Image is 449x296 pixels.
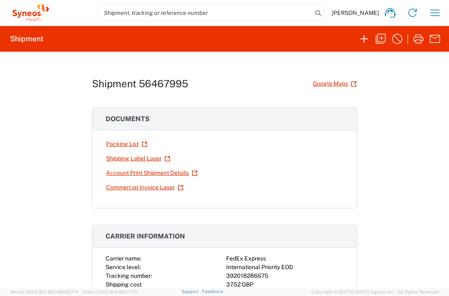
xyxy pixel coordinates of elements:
[106,180,184,195] a: Commercial Invoice Laser
[106,255,141,262] span: Carrier name:
[10,289,78,294] span: Server: 2025.16.0-82789e55714
[98,5,312,21] input: Shipment, tracking or reference number
[332,9,379,17] span: [PERSON_NAME]
[106,232,185,240] span: Carrier information
[10,34,43,44] h2: Shipment
[82,289,138,294] span: Client: 2025.16.0-8fc0770
[106,272,152,279] span: Tracking number:
[226,280,343,289] div: 37.52 GBP
[226,272,343,280] div: 392018286675
[106,264,141,270] span: Service level:
[106,151,171,166] a: Shipping Label Laser
[202,289,223,294] a: Feedback
[106,281,142,288] span: Shipping cost
[92,78,188,90] h1: Shipment 56467995
[106,115,150,123] span: Documents
[311,288,439,296] span: Copyright © [DATE]-[DATE] Agistix Inc., All Rights Reserved
[312,76,357,91] a: Google Maps
[226,254,343,263] div: FedEx Express
[106,137,148,151] a: Packing List
[181,289,202,294] a: Support
[106,166,198,180] a: Account Print Shipment Details
[226,263,343,272] div: International Priority EOD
